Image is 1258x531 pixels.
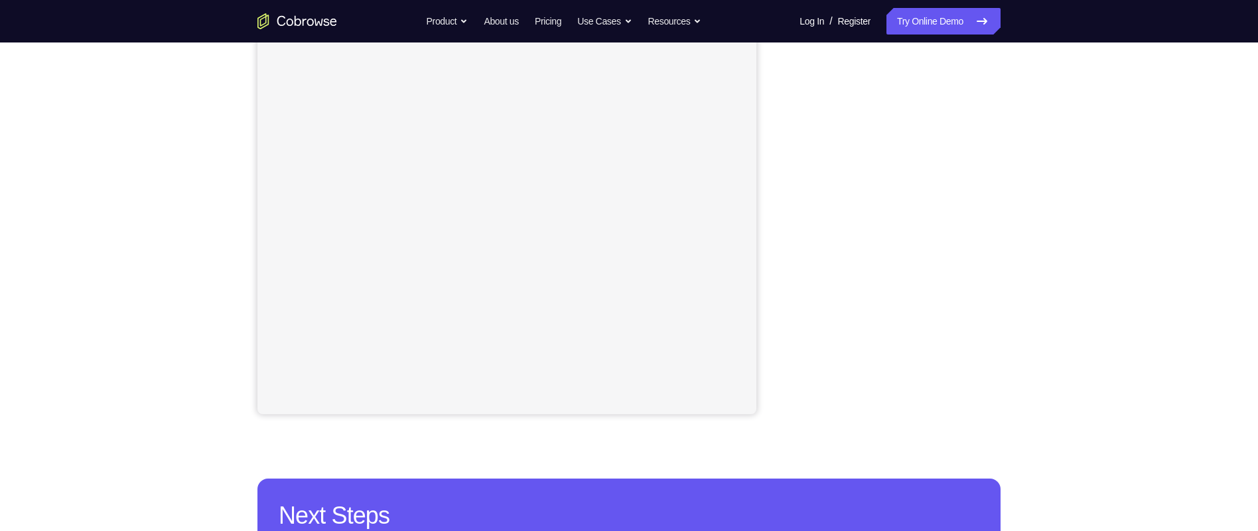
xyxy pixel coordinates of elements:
a: Try Online Demo [886,8,1001,35]
a: Log In [800,8,824,35]
button: Resources [648,8,702,35]
span: / [829,13,832,29]
button: Product [427,8,468,35]
a: Go to the home page [257,13,337,29]
button: Use Cases [577,8,632,35]
a: Register [838,8,871,35]
a: About us [484,8,518,35]
a: Pricing [535,8,561,35]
